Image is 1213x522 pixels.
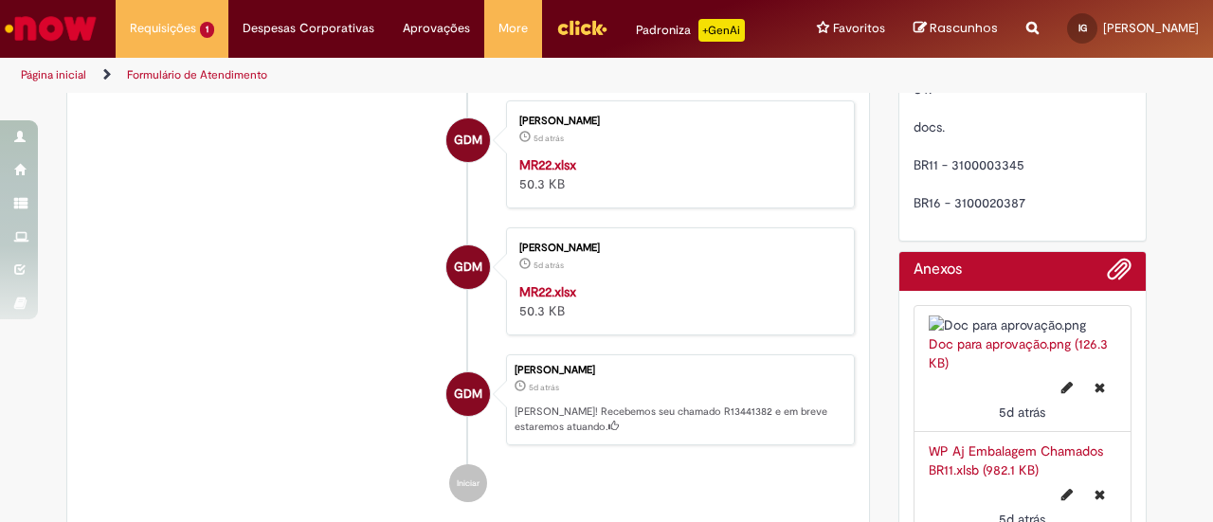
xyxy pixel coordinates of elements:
[833,19,885,38] span: Favoritos
[14,58,794,93] ul: Trilhas de página
[454,371,482,417] span: GDM
[519,156,576,173] a: MR22.xlsx
[446,118,490,162] div: Gleydson De Moura Souza
[999,404,1045,421] time: 22/08/2025 21:05:16
[1083,479,1116,510] button: Excluir WP Aj Embalagem Chamados BR11.xlsb
[403,19,470,38] span: Aprovações
[519,243,835,254] div: [PERSON_NAME]
[1050,372,1084,403] button: Editar nome de arquivo Doc para aprovação.png
[243,19,374,38] span: Despesas Corporativas
[515,365,844,376] div: [PERSON_NAME]
[1103,20,1199,36] span: [PERSON_NAME]
[1078,22,1087,34] span: IG
[446,372,490,416] div: Gleydson De Moura Souza
[519,155,835,193] div: 50.3 KB
[1083,372,1116,403] button: Excluir Doc para aprovação.png
[81,354,855,445] li: Gleydson De Moura Souza
[929,442,1103,478] a: WP Aj Embalagem Chamados BR11.xlsb (982.1 KB)
[454,117,482,163] span: GDM
[929,335,1108,371] a: Doc para aprovação.png (126.3 KB)
[534,133,564,144] span: 5d atrás
[534,260,564,271] span: 5d atrás
[498,19,528,38] span: More
[534,260,564,271] time: 22/08/2025 20:58:02
[519,116,835,127] div: [PERSON_NAME]
[930,19,998,37] span: Rascunhos
[929,315,1117,334] img: Doc para aprovação.png
[529,382,559,393] time: 22/08/2025 21:02:20
[446,245,490,289] div: Gleydson De Moura Souza
[529,382,559,393] span: 5d atrás
[556,13,607,42] img: click_logo_yellow_360x200.png
[127,67,267,82] a: Formulário de Atendimento
[698,19,745,42] p: +GenAi
[636,19,745,42] div: Padroniza
[999,404,1045,421] span: 5d atrás
[519,283,576,300] a: MR22.xlsx
[534,133,564,144] time: 22/08/2025 21:01:28
[914,261,962,279] h2: Anexos
[454,244,482,290] span: GDM
[2,9,100,47] img: ServiceNow
[914,5,1129,211] span: Boa noite! Segue os docs para aprovações dos ajuste de embalagens de Agosto do S4. docs. BR11 - 3...
[1050,479,1084,510] button: Editar nome de arquivo WP Aj Embalagem Chamados BR11.xlsb
[130,19,196,38] span: Requisições
[21,67,86,82] a: Página inicial
[200,22,214,38] span: 1
[519,282,835,320] div: 50.3 KB
[1107,257,1132,291] button: Adicionar anexos
[914,20,998,38] a: Rascunhos
[515,405,844,434] p: [PERSON_NAME]! Recebemos seu chamado R13441382 e em breve estaremos atuando.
